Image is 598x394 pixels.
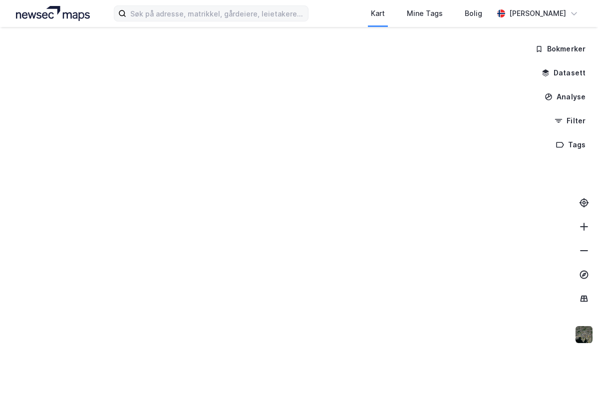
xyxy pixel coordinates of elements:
div: Kart [371,7,385,19]
img: logo.a4113a55bc3d86da70a041830d287a7e.svg [16,6,90,21]
iframe: Chat Widget [548,346,598,394]
div: [PERSON_NAME] [509,7,566,19]
div: Mine Tags [407,7,443,19]
div: Bolig [465,7,482,19]
input: Søk på adresse, matrikkel, gårdeiere, leietakere eller personer [126,6,308,21]
div: Kontrollprogram for chat [548,346,598,394]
